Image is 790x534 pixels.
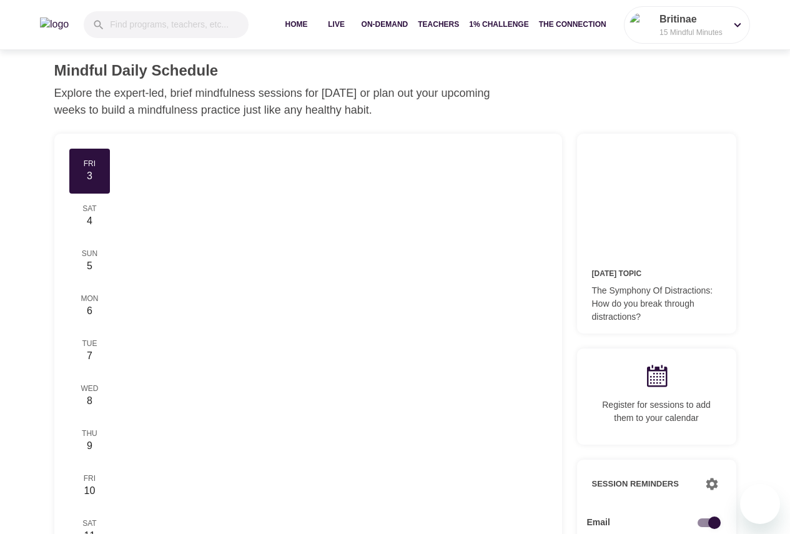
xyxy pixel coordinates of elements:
[54,62,219,80] h1: Mindful Daily Schedule
[592,284,721,324] p: The Symphony Of Distractions: How do you break through distractions?
[74,349,106,363] div: 7
[74,339,106,349] div: Tue
[362,18,408,31] span: On-Demand
[630,12,654,37] img: Remy Sharp
[418,18,459,31] span: Teachers
[74,383,106,394] div: Wed
[74,394,106,408] div: 8
[74,214,106,229] div: 4
[587,516,706,529] span: Email
[592,478,693,490] p: Session Reminders
[74,518,106,529] div: Sat
[659,12,726,27] p: Britinae
[74,304,106,319] div: 6
[469,18,528,31] span: 1% Challenge
[40,17,69,32] img: logo
[592,398,721,425] p: Register for sessions to add them to your calendar
[740,484,780,524] iframe: Button to launch messaging window
[74,484,106,498] div: 10
[74,473,106,484] div: Fri
[74,428,106,439] div: Thu
[54,85,523,119] p: Explore the expert-led, brief mindfulness sessions for [DATE] or plan out your upcoming weeks to ...
[539,18,606,31] span: The Connection
[74,294,106,304] div: Mon
[74,204,106,214] div: Sat
[74,439,106,453] div: 9
[74,249,106,259] div: Sun
[110,11,249,38] input: Find programs, teachers, etc...
[74,259,106,274] div: 5
[74,169,106,184] div: 3
[282,18,312,31] span: Home
[659,27,726,38] p: 15 Mindful Minutes
[74,159,106,169] div: Fri
[322,18,352,31] span: Live
[592,268,721,279] p: [DATE] Topic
